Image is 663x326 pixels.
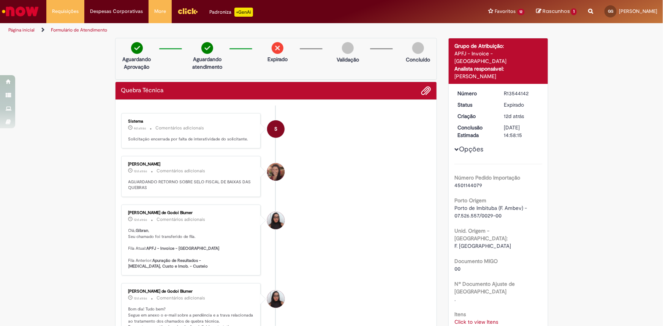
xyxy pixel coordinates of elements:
[454,50,542,65] div: APFJ - Invoice - [GEOGRAPHIC_DATA]
[504,113,524,120] span: 12d atrás
[209,8,253,17] div: Padroniza
[156,125,204,131] small: Comentários adicionais
[454,42,542,50] div: Grupo de Atribuição:
[452,112,498,120] dt: Criação
[267,290,285,308] div: Maisa Franco De Godoi Blumer
[157,216,206,223] small: Comentários adicionais
[272,42,283,54] img: remove.png
[157,295,206,301] small: Comentários adicionais
[134,217,147,222] span: 12d atrás
[119,55,155,71] p: Aguardando Aprovação
[134,217,147,222] time: 18/09/2025 11:10:55
[128,258,208,269] b: Apuração de Resultados - [MEDICAL_DATA], Custo e Imob. - Custeio
[128,119,255,124] div: Sistema
[454,227,508,242] b: Unid. Origem - [GEOGRAPHIC_DATA]:
[543,8,570,15] span: Rascunhos
[8,27,35,33] a: Página inicial
[619,8,657,14] span: [PERSON_NAME]
[147,246,220,251] b: APFJ - Invoice - [GEOGRAPHIC_DATA]
[412,42,424,54] img: img-circle-grey.png
[454,280,515,295] b: Nº Documento Ajuste de [GEOGRAPHIC_DATA]
[608,9,613,14] span: GG
[454,197,486,204] b: Porto Origem
[128,228,255,269] p: Olá, , Seu chamado foi transferido de fila. Fila Atual: Fila Anterior:
[267,55,288,63] p: Expirado
[136,228,149,233] b: Gibran
[452,124,498,139] dt: Conclusão Estimada
[201,42,213,54] img: check-circle-green.png
[342,42,354,54] img: img-circle-grey.png
[177,5,198,17] img: click_logo_yellow_360x200.png
[504,90,540,97] div: R13544142
[154,8,166,15] span: More
[571,8,577,15] span: 1
[454,265,460,272] span: 00
[454,72,542,80] div: [PERSON_NAME]
[454,243,511,249] span: F. [GEOGRAPHIC_DATA]
[131,42,143,54] img: check-circle-green.png
[134,169,147,173] time: 18/09/2025 11:20:28
[452,90,498,97] dt: Número
[454,174,520,181] b: Número Pedido Importação
[454,296,456,302] span: .
[134,169,147,173] span: 12d atrás
[267,120,285,138] div: System
[274,120,277,138] span: S
[454,65,542,72] div: Analista responsável:
[134,296,147,301] span: 12d atrás
[504,113,524,120] time: 17/09/2025 14:58:12
[517,9,525,15] span: 12
[52,8,79,15] span: Requisições
[454,311,466,318] b: Itens
[504,124,540,139] div: [DATE] 14:58:15
[189,55,226,71] p: Aguardando atendimento
[504,112,540,120] div: 17/09/2025 14:58:12
[267,212,285,229] div: Maisa Franco De Godoi Blumer
[134,296,147,301] time: 18/09/2025 11:10:28
[495,8,516,15] span: Favoritos
[454,182,482,189] span: 4501144079
[1,4,40,19] img: ServiceNow
[121,87,164,94] h2: Quebra Técnica Histórico de tíquete
[454,258,498,265] b: Documento MIGO
[6,23,436,37] ul: Trilhas de página
[267,163,285,181] div: undefined talvez off-line
[234,8,253,17] p: +GenAi
[337,56,359,63] p: Validação
[134,126,146,131] time: 26/09/2025 09:20:28
[128,211,255,215] div: [PERSON_NAME] de Godoi Blumer
[128,136,255,142] p: Solicitação encerrada por falta de interatividade do solicitante.
[454,318,498,325] a: Click to view Itens
[504,101,540,109] div: Expirado
[157,168,206,174] small: Comentários adicionais
[536,8,577,15] a: Rascunhos
[454,205,529,219] span: Porto de Imbituba (F. Ambev) - 07.526.557/0029-00
[452,101,498,109] dt: Status
[128,162,255,167] div: [PERSON_NAME]
[128,179,255,191] p: AGUARDANDO RETORNO SOBRE SELO FISCAL DE BAIXAS DAS QUEBRAS
[90,8,143,15] span: Despesas Corporativas
[421,86,431,96] button: Adicionar anexos
[128,289,255,294] div: [PERSON_NAME] de Godoi Blumer
[406,56,430,63] p: Concluído
[134,126,146,131] span: 4d atrás
[51,27,107,33] a: Formulário de Atendimento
